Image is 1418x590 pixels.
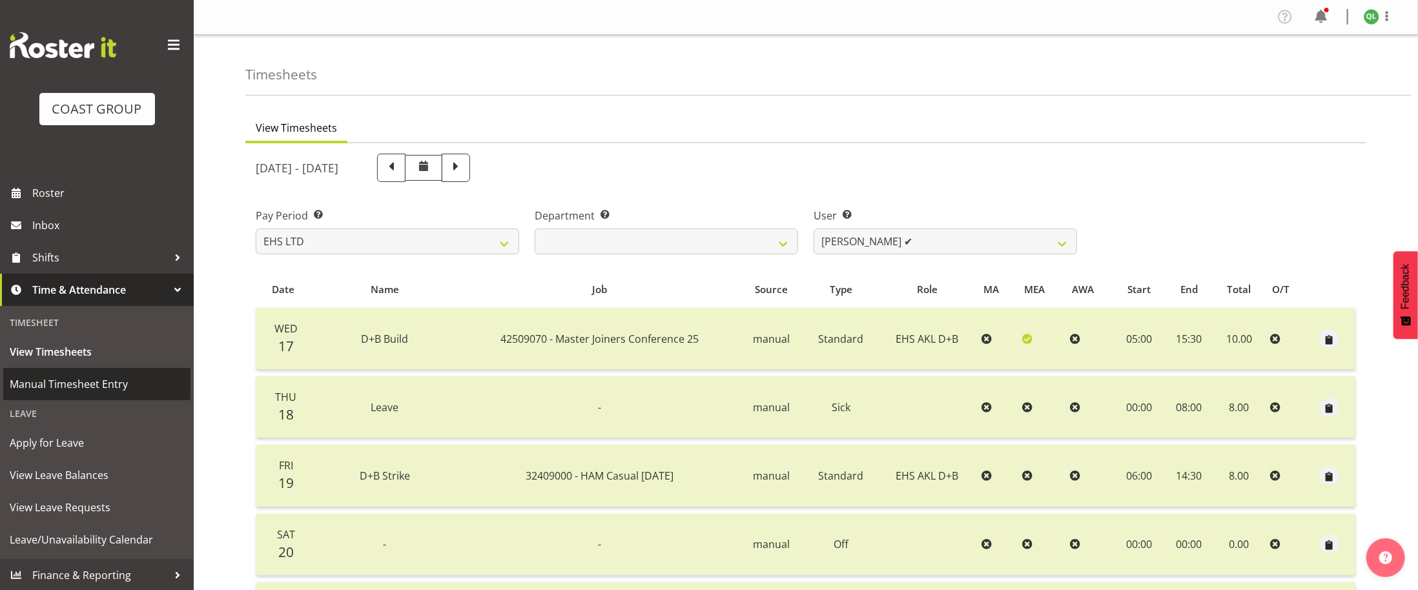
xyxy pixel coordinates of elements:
[830,282,852,297] span: Type
[1273,282,1290,297] span: O/T
[535,208,798,223] label: Department
[32,183,187,203] span: Roster
[256,208,519,223] label: Pay Period
[1114,308,1165,370] td: 05:00
[3,524,190,556] a: Leave/Unavailability Calendar
[371,282,399,297] span: Name
[804,445,879,507] td: Standard
[754,537,790,551] span: manual
[1228,282,1251,297] span: Total
[3,459,190,491] a: View Leave Balances
[278,405,294,423] span: 18
[754,400,790,414] span: manual
[3,309,190,336] div: Timesheet
[592,282,607,297] span: Job
[1213,376,1265,438] td: 8.00
[1393,251,1418,339] button: Feedback - Show survey
[598,400,601,414] span: -
[278,543,294,561] span: 20
[896,332,959,346] span: EHS AKL D+B
[371,400,398,414] span: Leave
[3,427,190,459] a: Apply for Leave
[1180,282,1198,297] span: End
[598,537,601,551] span: -
[360,469,410,483] span: D+B Strike
[3,336,190,368] a: View Timesheets
[272,282,294,297] span: Date
[1114,445,1165,507] td: 06:00
[3,368,190,400] a: Manual Timesheet Entry
[1213,514,1265,576] td: 0.00
[1024,282,1045,297] span: MEA
[278,337,294,355] span: 17
[275,390,296,404] span: Thu
[10,32,116,58] img: Rosterit website logo
[3,400,190,427] div: Leave
[1364,9,1379,25] img: quintin-leoata11280.jpg
[32,248,168,267] span: Shifts
[1165,376,1213,438] td: 08:00
[278,474,294,492] span: 19
[10,342,184,361] span: View Timesheets
[804,514,879,576] td: Off
[1213,308,1265,370] td: 10.00
[1165,445,1213,507] td: 14:30
[10,433,184,453] span: Apply for Leave
[10,465,184,485] span: View Leave Balances
[1379,551,1392,564] img: help-xxl-2.png
[245,67,317,82] h4: Timesheets
[32,565,168,585] span: Finance & Reporting
[32,280,168,300] span: Time & Attendance
[1213,445,1265,507] td: 8.00
[256,161,338,175] h5: [DATE] - [DATE]
[754,332,790,346] span: manual
[1114,376,1165,438] td: 00:00
[526,469,673,483] span: 32409000 - HAM Casual [DATE]
[1165,308,1213,370] td: 15:30
[754,469,790,483] span: manual
[10,498,184,517] span: View Leave Requests
[804,376,879,438] td: Sick
[383,537,386,551] span: -
[3,491,190,524] a: View Leave Requests
[274,321,298,336] span: Wed
[361,332,408,346] span: D+B Build
[814,208,1077,223] label: User
[52,99,142,119] div: COAST GROUP
[10,530,184,549] span: Leave/Unavailability Calendar
[1127,282,1151,297] span: Start
[279,458,293,473] span: Fri
[1165,514,1213,576] td: 00:00
[256,120,337,136] span: View Timesheets
[500,332,699,346] span: 42509070 - Master Joiners Conference 25
[755,282,788,297] span: Source
[917,282,938,297] span: Role
[1072,282,1094,297] span: AWA
[10,374,184,394] span: Manual Timesheet Entry
[32,216,187,235] span: Inbox
[1400,264,1412,309] span: Feedback
[896,469,959,483] span: EHS AKL D+B
[983,282,999,297] span: MA
[277,527,295,542] span: Sat
[804,308,879,370] td: Standard
[1114,514,1165,576] td: 00:00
